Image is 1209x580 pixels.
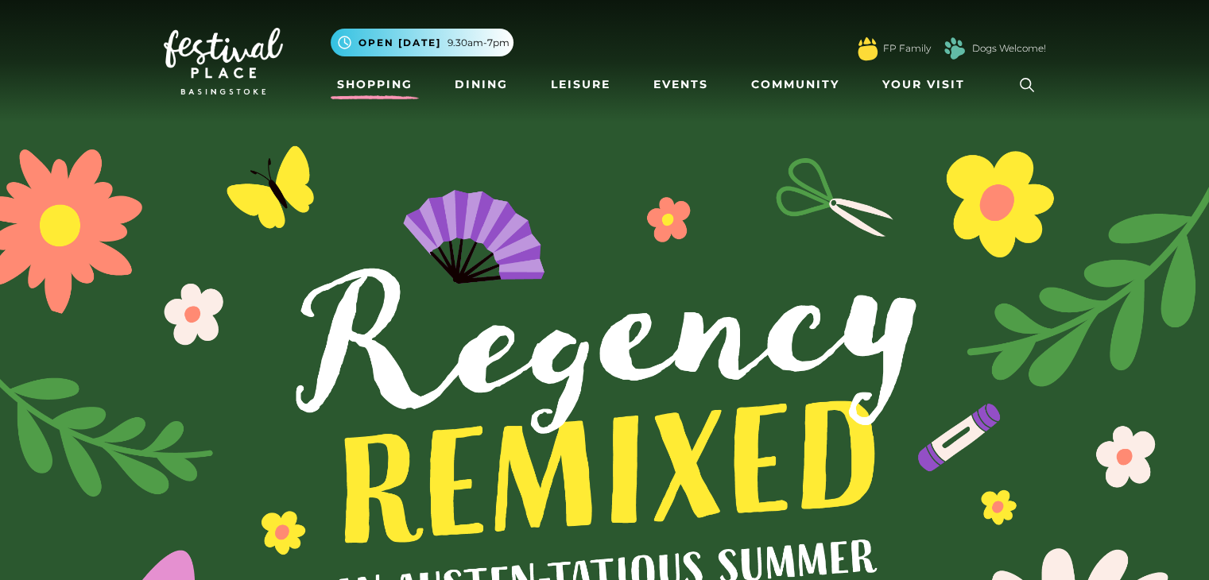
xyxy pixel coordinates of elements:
span: 9.30am-7pm [448,36,510,50]
a: Shopping [331,70,419,99]
a: Dining [448,70,514,99]
button: Open [DATE] 9.30am-7pm [331,29,513,56]
a: Events [647,70,715,99]
a: Community [745,70,846,99]
a: Your Visit [876,70,979,99]
span: Open [DATE] [358,36,441,50]
a: Leisure [544,70,617,99]
span: Your Visit [882,76,965,93]
img: Festival Place Logo [164,28,283,95]
a: Dogs Welcome! [972,41,1046,56]
a: FP Family [883,41,931,56]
